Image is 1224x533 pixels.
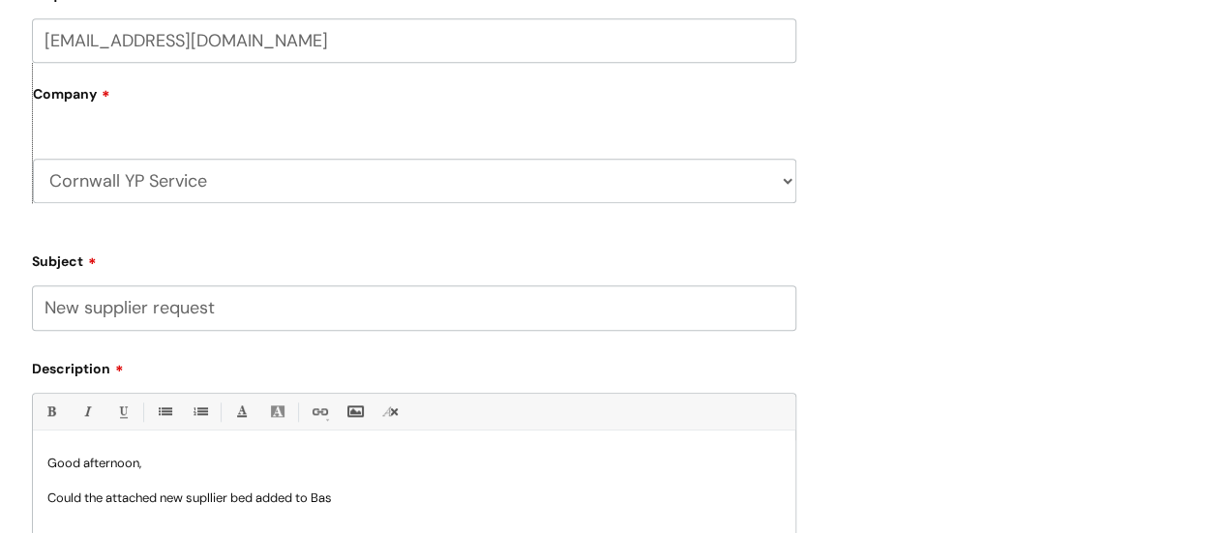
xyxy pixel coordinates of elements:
[265,400,289,424] a: Back Color
[32,354,796,377] label: Description
[378,400,403,424] a: Remove formatting (Ctrl-\)
[32,247,796,270] label: Subject
[229,400,254,424] a: Font Color
[47,455,781,472] p: Good afternoon,
[307,400,331,424] a: Link
[188,400,212,424] a: 1. Ordered List (Ctrl-Shift-8)
[152,400,176,424] a: • Unordered List (Ctrl-Shift-7)
[47,489,781,507] p: Could the attached new supllier bed added to Bas
[75,400,99,424] a: Italic (Ctrl-I)
[110,400,134,424] a: Underline(Ctrl-U)
[32,18,796,63] input: Email
[39,400,63,424] a: Bold (Ctrl-B)
[33,79,796,123] label: Company
[343,400,367,424] a: Insert Image...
